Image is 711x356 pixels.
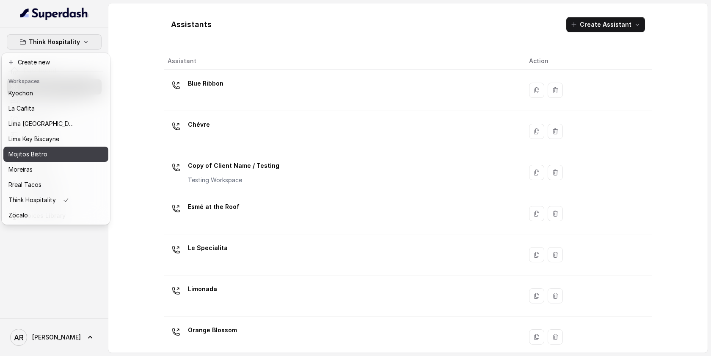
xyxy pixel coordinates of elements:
[2,53,110,225] div: Think Hospitality
[8,134,59,144] p: Lima Key Biscayne
[8,149,47,159] p: Mojitos Bistro
[3,55,108,70] button: Create new
[8,119,76,129] p: Lima [GEOGRAPHIC_DATA]
[8,88,33,98] p: Kyochon
[3,74,108,87] header: Workspaces
[8,180,41,190] p: Rreal Tacos
[8,210,28,220] p: Zocalo
[8,164,33,175] p: Moreiras
[29,37,80,47] p: Think Hospitality
[7,34,102,50] button: Think Hospitality
[8,103,35,114] p: La Cañita
[8,195,56,205] p: Think Hospitality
